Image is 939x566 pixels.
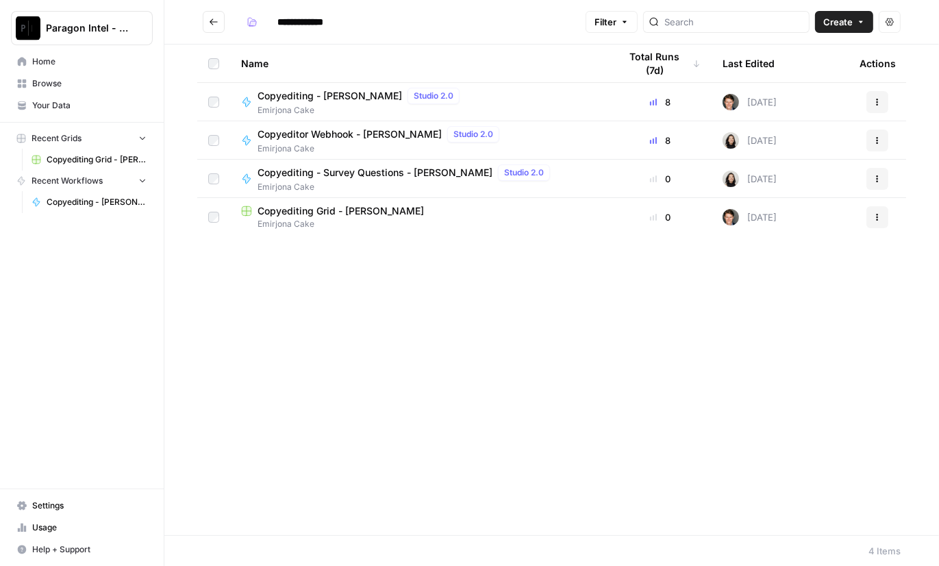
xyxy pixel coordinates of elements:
button: Help + Support [11,539,153,561]
div: Last Edited [723,45,775,82]
button: Create [815,11,873,33]
span: Emirjona Cake [258,104,465,116]
button: Filter [586,11,638,33]
a: Copyediting Grid - [PERSON_NAME] [25,149,153,171]
a: Copyediting - Survey Questions - [PERSON_NAME]Studio 2.0Emirjona Cake [241,164,598,193]
span: Copyediting - [PERSON_NAME] [258,89,402,103]
span: Studio 2.0 [453,128,493,140]
div: 8 [620,95,701,109]
img: t5ef5oef8zpw1w4g2xghobes91mw [723,132,739,149]
span: Copyediting - Survey Questions - [PERSON_NAME] [258,166,492,180]
span: Usage [32,521,147,534]
button: Go back [203,11,225,33]
button: Workspace: Paragon Intel - Copyediting [11,11,153,45]
div: [DATE] [723,94,777,110]
span: Help + Support [32,543,147,556]
span: Copyediting - [PERSON_NAME] [47,196,147,208]
span: Your Data [32,99,147,112]
input: Search [664,15,803,29]
div: [DATE] [723,171,777,187]
span: Browse [32,77,147,90]
img: qw00ik6ez51o8uf7vgx83yxyzow9 [723,94,739,110]
div: 0 [620,172,701,186]
a: Usage [11,517,153,539]
span: Create [823,15,853,29]
span: Emirjona Cake [241,218,598,230]
span: Studio 2.0 [414,90,453,102]
a: Copyediting - [PERSON_NAME]Studio 2.0Emirjona Cake [241,88,598,116]
a: Browse [11,73,153,95]
div: 8 [620,134,701,147]
a: Settings [11,495,153,517]
div: 0 [620,210,701,224]
button: Recent Workflows [11,171,153,191]
span: Home [32,56,147,68]
a: Your Data [11,95,153,116]
span: Settings [32,500,147,512]
img: Paragon Intel - Copyediting Logo [16,16,40,40]
span: Copyeditor Webhook - [PERSON_NAME] [258,127,442,141]
div: 4 Items [868,544,901,558]
span: Paragon Intel - Copyediting [46,21,129,35]
button: Recent Grids [11,128,153,149]
span: Emirjona Cake [258,143,505,155]
span: Filter [594,15,616,29]
div: Name [241,45,598,82]
span: Copyediting Grid - [PERSON_NAME] [258,204,424,218]
div: [DATE] [723,209,777,225]
a: Home [11,51,153,73]
a: Copyediting Grid - [PERSON_NAME]Emirjona Cake [241,204,598,230]
span: Emirjona Cake [258,181,555,193]
span: Studio 2.0 [504,167,544,179]
div: [DATE] [723,132,777,149]
a: Copyeditor Webhook - [PERSON_NAME]Studio 2.0Emirjona Cake [241,126,598,155]
span: Recent Workflows [32,175,103,187]
a: Copyediting - [PERSON_NAME] [25,191,153,213]
div: Actions [860,45,896,82]
div: Total Runs (7d) [620,45,701,82]
img: t5ef5oef8zpw1w4g2xghobes91mw [723,171,739,187]
span: Copyediting Grid - [PERSON_NAME] [47,153,147,166]
img: qw00ik6ez51o8uf7vgx83yxyzow9 [723,209,739,225]
span: Recent Grids [32,132,82,145]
